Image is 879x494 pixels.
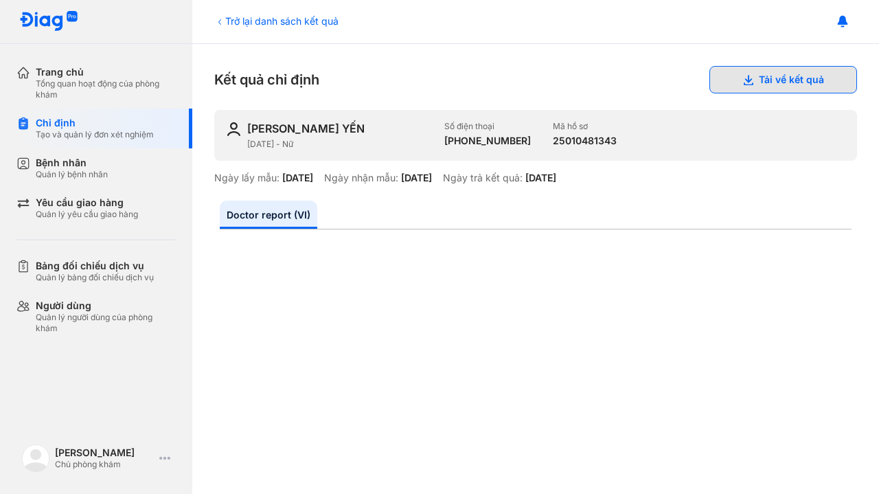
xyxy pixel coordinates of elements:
div: Ngày lấy mẫu: [214,172,279,184]
div: [PERSON_NAME] [55,447,154,459]
div: 25010481343 [553,135,617,147]
button: Tải về kết quả [709,66,857,93]
div: Quản lý bảng đối chiếu dịch vụ [36,272,154,283]
div: Tạo và quản lý đơn xét nghiệm [36,129,154,140]
div: [DATE] [282,172,313,184]
div: Người dùng [36,300,176,312]
div: Số điện thoại [444,121,531,132]
div: [DATE] - Nữ [247,139,433,150]
div: Bệnh nhân [36,157,108,169]
div: [DATE] [525,172,556,184]
div: Yêu cầu giao hàng [36,197,138,209]
div: Chỉ định [36,117,154,129]
a: Doctor report (VI) [220,201,317,229]
div: Quản lý bệnh nhân [36,169,108,180]
div: Trở lại danh sách kết quả [214,14,339,28]
img: user-icon [225,121,242,137]
img: logo [19,11,78,32]
div: Tổng quan hoạt động của phòng khám [36,78,176,100]
div: [PHONE_NUMBER] [444,135,531,147]
div: Chủ phòng khám [55,459,154,470]
div: Mã hồ sơ [553,121,617,132]
img: logo [22,445,49,472]
div: Quản lý người dùng của phòng khám [36,312,176,334]
div: Trang chủ [36,66,176,78]
div: [DATE] [401,172,432,184]
div: Ngày trả kết quả: [443,172,523,184]
div: Ngày nhận mẫu: [324,172,398,184]
div: Bảng đối chiếu dịch vụ [36,260,154,272]
div: Quản lý yêu cầu giao hàng [36,209,138,220]
div: Kết quả chỉ định [214,66,857,93]
div: [PERSON_NAME] YẾN [247,121,365,136]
